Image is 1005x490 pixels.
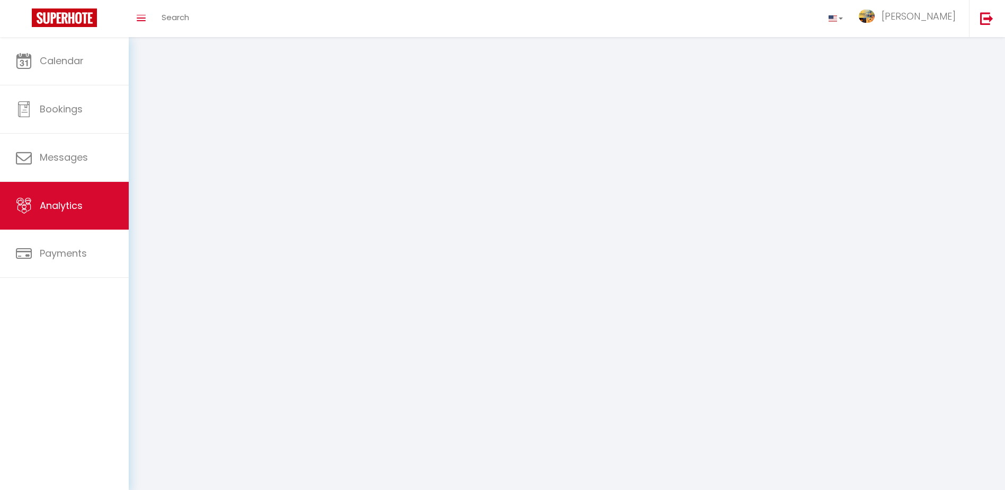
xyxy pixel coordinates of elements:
span: Bookings [40,102,83,116]
span: Analytics [40,199,83,212]
span: Messages [40,151,88,164]
span: Calendar [40,54,84,67]
span: [PERSON_NAME] [882,10,956,23]
img: Super Booking [32,8,97,27]
span: Payments [40,247,87,260]
img: logout [980,12,993,25]
span: Search [162,12,189,23]
img: ... [859,10,875,23]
